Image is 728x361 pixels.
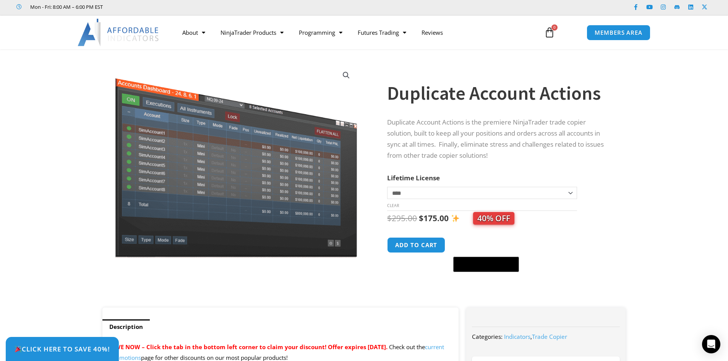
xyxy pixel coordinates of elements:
bdi: 175.00 [419,213,449,223]
div: Open Intercom Messenger [702,335,720,353]
a: 0 [533,21,566,44]
span: Mon - Fri: 8:00 AM – 6:00 PM EST [28,2,103,11]
img: 🎉 [15,346,21,352]
iframe: Customer reviews powered by Trustpilot [113,3,228,11]
a: View full-screen image gallery [339,68,353,82]
a: Trade Copier [532,333,567,340]
iframe: PayPal Message 1 [387,277,610,283]
a: 🎉Click Here to save 40%! [6,337,119,361]
iframe: Secure express checkout frame [452,236,520,254]
span: 40% OFF [473,212,514,225]
span: 0 [551,24,558,31]
a: About [175,24,213,41]
nav: Menu [175,24,535,41]
span: Categories: [472,333,503,340]
a: Futures Trading [350,24,414,41]
img: ✨ [451,214,459,222]
h1: Duplicate Account Actions [387,80,610,107]
span: Click Here to save 40%! [15,346,110,352]
span: $ [419,213,423,223]
img: LogoAI | Affordable Indicators – NinjaTrader [78,19,160,46]
a: Reviews [414,24,451,41]
bdi: 295.00 [387,213,417,223]
p: Duplicate Account Actions is the premiere NinjaTrader trade copier solution, built to keep all yo... [387,117,610,161]
a: NinjaTrader Products [213,24,291,41]
a: MEMBERS AREA [587,25,650,40]
button: Buy with GPay [453,257,519,272]
button: Add to cart [387,237,445,253]
a: Programming [291,24,350,41]
span: $ [387,213,392,223]
label: Lifetime License [387,173,440,182]
a: Description [102,319,150,334]
a: Indicators [504,333,530,340]
a: Clear options [387,203,399,208]
span: , [504,333,567,340]
span: MEMBERS AREA [595,30,642,36]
